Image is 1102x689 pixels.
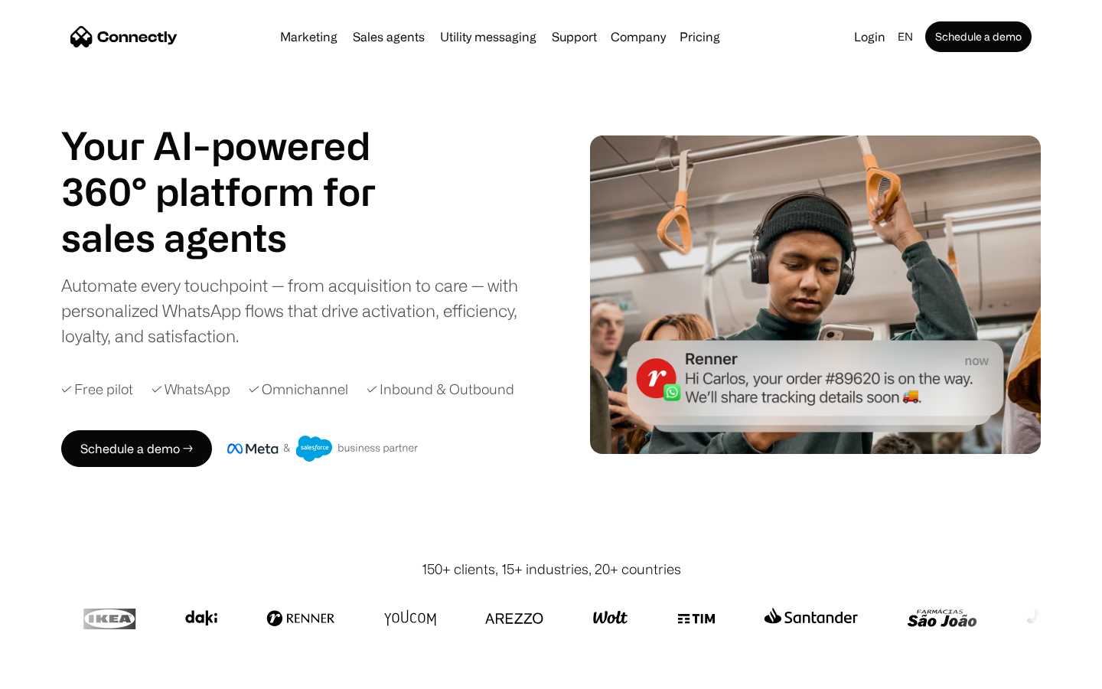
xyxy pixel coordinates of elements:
[249,379,348,400] div: ✓ Omnichannel
[61,214,413,260] div: 1 of 4
[892,26,922,47] div: en
[422,559,681,580] div: 150+ clients, 15+ industries, 20+ countries
[227,436,419,462] img: Meta and Salesforce business partner badge.
[61,214,413,260] div: carousel
[61,273,543,348] div: Automate every touchpoint — from acquisition to care — with personalized WhatsApp flows that driv...
[274,31,344,43] a: Marketing
[367,379,514,400] div: ✓ Inbound & Outbound
[546,31,603,43] a: Support
[925,21,1032,52] a: Schedule a demo
[61,122,413,214] h1: Your AI-powered 360° platform for
[673,31,726,43] a: Pricing
[347,31,431,43] a: Sales agents
[434,31,543,43] a: Utility messaging
[848,26,892,47] a: Login
[61,379,133,400] div: ✓ Free pilot
[606,26,670,47] div: Company
[31,662,92,684] ul: Language list
[61,214,413,260] h1: sales agents
[15,661,92,684] aside: Language selected: English
[61,430,212,467] a: Schedule a demo →
[611,26,666,47] div: Company
[70,25,178,48] a: home
[152,379,230,400] div: ✓ WhatsApp
[898,26,913,47] div: en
